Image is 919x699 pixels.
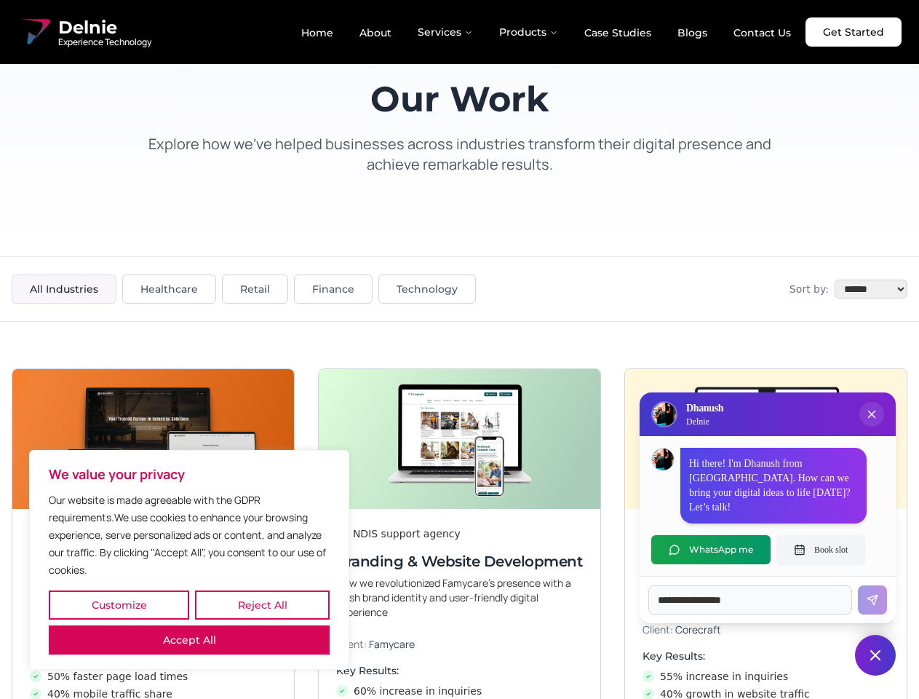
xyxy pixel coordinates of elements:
[49,625,330,655] button: Accept All
[58,36,151,48] span: Experience Technology
[369,637,415,651] span: Famycare
[651,535,771,564] button: WhatsApp me
[17,15,52,50] img: Delnie Logo
[625,369,907,509] img: Digital & Brand Revamp
[336,576,583,620] p: How we revolutionized Famycare’s presence with a fresh brand identity and user-friendly digital e...
[30,669,277,684] li: 50% faster page load times
[689,457,858,515] p: Hi there! I'm Dhanush from [GEOGRAPHIC_DATA]. How can we bring your digital ideas to life [DATE]?...
[406,17,485,47] button: Services
[222,275,288,304] button: Retail
[58,16,151,39] span: Delnie
[122,275,216,304] button: Healthcare
[653,403,676,426] img: Delnie Logo
[49,491,330,579] p: Our website is made agreeable with the GDPR requirements.We use cookies to enhance your browsing ...
[336,663,583,678] h4: Key Results:
[666,20,719,45] a: Blogs
[789,282,829,296] span: Sort by:
[336,526,583,541] div: An NDIS support agency
[378,275,476,304] button: Technology
[573,20,663,45] a: Case Studies
[49,591,189,620] button: Customize
[12,275,116,304] button: All Industries
[722,20,803,45] a: Contact Us
[290,17,803,47] nav: Main
[488,17,570,47] button: Products
[859,402,884,427] button: Close chat popup
[348,20,403,45] a: About
[134,82,786,116] h1: Our Work
[855,635,896,676] button: Close chat
[17,15,151,50] a: Delnie Logo Full
[336,684,583,698] li: 60% increase in inquiries
[195,591,330,620] button: Reject All
[49,465,330,483] p: We value your privacy
[776,535,865,564] button: Book slot
[290,20,345,45] a: Home
[12,369,294,509] img: Next-Gen Website Development
[134,134,786,175] p: Explore how we've helped businesses across industries transform their digital presence and achiev...
[336,637,583,652] p: Client:
[642,669,889,684] li: 55% increase in inquiries
[319,369,600,509] img: Branding & Website Development
[294,275,373,304] button: Finance
[652,449,674,470] img: Dhanush
[805,17,902,47] a: Get Started
[686,401,723,416] h3: Dhanush
[336,551,583,572] h3: Branding & Website Development
[686,416,723,427] p: Delnie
